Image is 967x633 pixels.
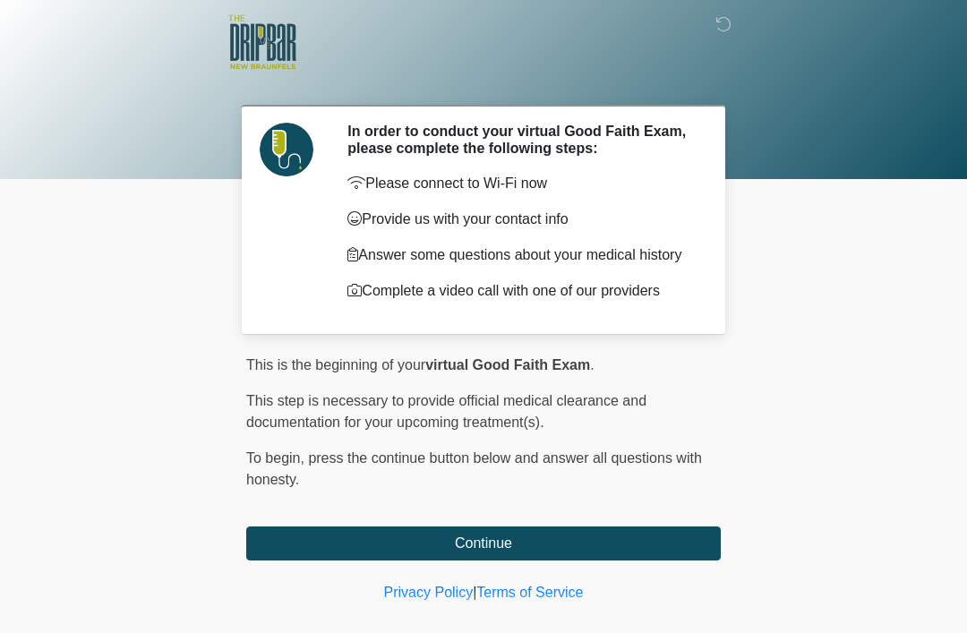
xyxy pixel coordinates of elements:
h2: In order to conduct your virtual Good Faith Exam, please complete the following steps: [347,123,694,157]
span: To begin, [246,450,308,466]
a: | [473,585,476,600]
p: Provide us with your contact info [347,209,694,230]
button: Continue [246,526,721,560]
p: Answer some questions about your medical history [347,244,694,266]
a: Privacy Policy [384,585,474,600]
p: Complete a video call with one of our providers [347,280,694,302]
span: This is the beginning of your [246,357,425,372]
a: Terms of Service [476,585,583,600]
span: This step is necessary to provide official medical clearance and documentation for your upcoming ... [246,393,646,430]
span: press the continue button below and answer all questions with honesty. [246,450,702,487]
p: Please connect to Wi-Fi now [347,173,694,194]
img: Agent Avatar [260,123,313,176]
span: . [590,357,594,372]
strong: virtual Good Faith Exam [425,357,590,372]
img: The DRIPBaR - New Braunfels Logo [228,13,296,72]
